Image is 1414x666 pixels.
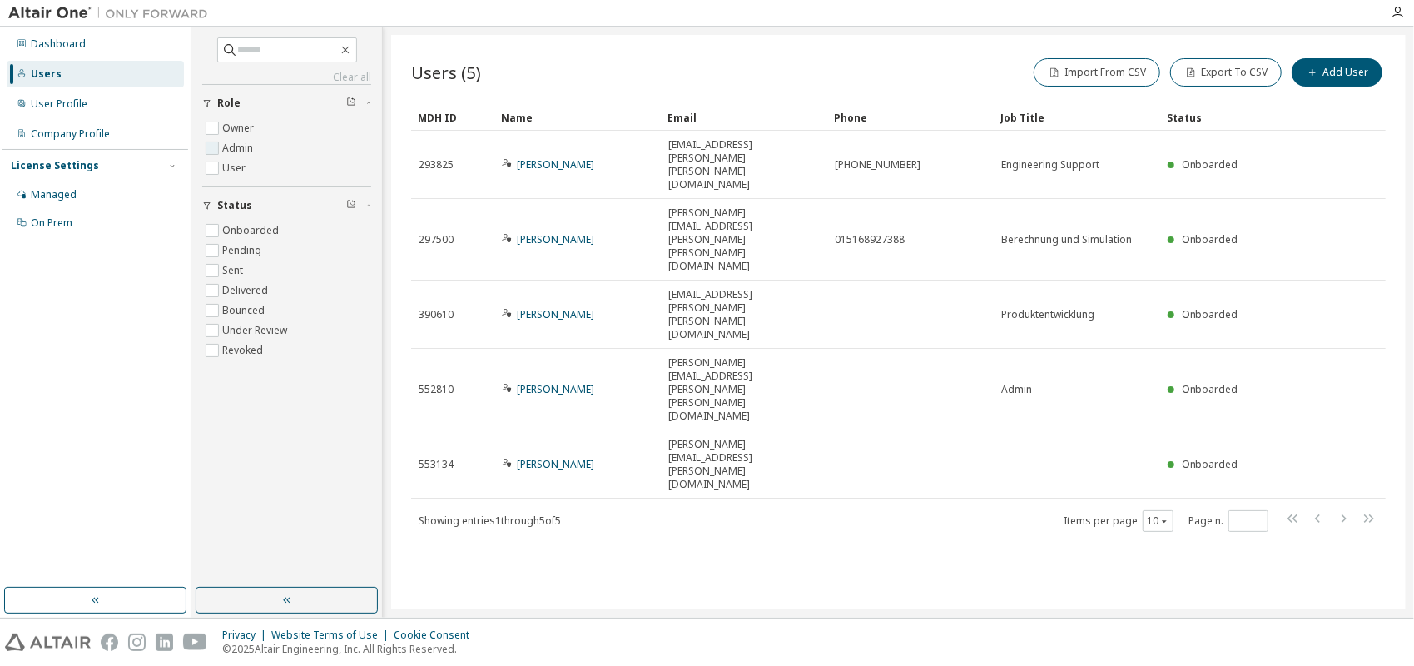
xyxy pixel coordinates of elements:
span: Showing entries 1 through 5 of 5 [419,514,561,528]
span: [PERSON_NAME][EMAIL_ADDRESS][PERSON_NAME][DOMAIN_NAME] [668,438,820,491]
div: Dashboard [31,37,86,51]
div: MDH ID [418,104,488,131]
span: Clear filter [346,199,356,212]
span: Admin [1001,383,1032,396]
img: instagram.svg [128,634,146,651]
span: Engineering Support [1001,158,1099,171]
label: Sent [222,261,246,281]
span: 015168927388 [835,233,905,246]
span: 297500 [419,233,454,246]
span: Onboarded [1182,157,1238,171]
span: [PHONE_NUMBER] [835,158,920,171]
span: Items per page [1064,510,1173,532]
span: [PERSON_NAME][EMAIL_ADDRESS][PERSON_NAME][PERSON_NAME][DOMAIN_NAME] [668,206,820,273]
div: User Profile [31,97,87,111]
button: Import From CSV [1034,58,1160,87]
label: Onboarded [222,221,282,241]
img: altair_logo.svg [5,634,91,651]
div: Email [667,104,821,131]
a: Clear all [202,71,371,84]
span: [EMAIL_ADDRESS][PERSON_NAME][PERSON_NAME][DOMAIN_NAME] [668,138,820,191]
a: [PERSON_NAME] [517,157,594,171]
img: facebook.svg [101,634,118,651]
div: Privacy [222,629,271,642]
span: 293825 [419,158,454,171]
div: On Prem [31,216,72,230]
label: Revoked [222,340,266,360]
a: [PERSON_NAME] [517,457,594,471]
div: Phone [834,104,987,131]
label: Bounced [222,301,268,321]
div: Cookie Consent [394,629,479,642]
span: 552810 [419,383,454,396]
span: Onboarded [1182,382,1238,396]
span: Clear filter [346,97,356,110]
span: Page n. [1188,510,1268,532]
span: Status [217,199,252,212]
img: youtube.svg [183,634,207,651]
div: Managed [31,188,77,201]
div: Website Terms of Use [271,629,394,642]
div: Job Title [1000,104,1154,131]
span: 553134 [419,458,454,471]
span: Onboarded [1182,307,1238,321]
img: linkedin.svg [156,634,173,651]
label: Admin [222,138,256,158]
a: [PERSON_NAME] [517,307,594,321]
span: Produktentwicklung [1001,308,1094,321]
label: Delivered [222,281,271,301]
div: Status [1167,104,1299,131]
a: [PERSON_NAME] [517,382,594,396]
span: Berechnung und Simulation [1001,233,1132,246]
span: Onboarded [1182,232,1238,246]
button: Status [202,187,371,224]
button: Role [202,85,371,122]
span: [EMAIL_ADDRESS][PERSON_NAME][PERSON_NAME][DOMAIN_NAME] [668,288,820,341]
div: Name [501,104,654,131]
span: Users (5) [411,61,481,84]
img: Altair One [8,5,216,22]
label: Pending [222,241,265,261]
div: License Settings [11,159,99,172]
button: Add User [1292,58,1382,87]
span: Role [217,97,241,110]
label: User [222,158,249,178]
p: © 2025 Altair Engineering, Inc. All Rights Reserved. [222,642,479,656]
span: [PERSON_NAME][EMAIL_ADDRESS][PERSON_NAME][PERSON_NAME][DOMAIN_NAME] [668,356,820,423]
div: Users [31,67,62,81]
span: Onboarded [1182,457,1238,471]
button: Export To CSV [1170,58,1282,87]
a: [PERSON_NAME] [517,232,594,246]
label: Under Review [222,321,290,340]
div: Company Profile [31,127,110,141]
span: 390610 [419,308,454,321]
label: Owner [222,118,257,138]
button: 10 [1147,514,1169,528]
